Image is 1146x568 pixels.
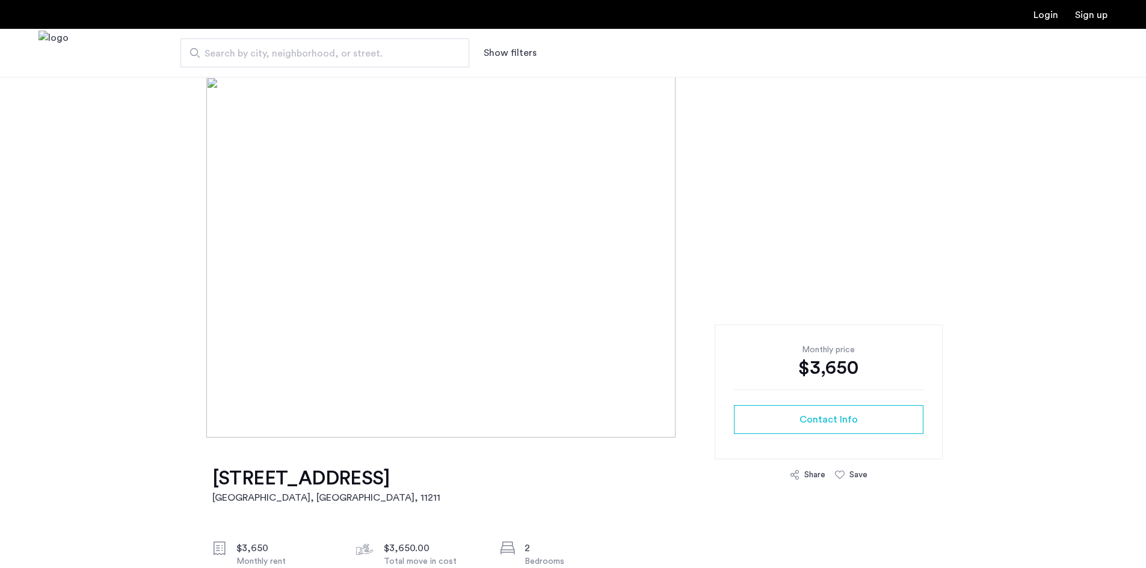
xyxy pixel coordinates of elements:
[484,46,537,60] button: Show or hide filters
[804,469,825,481] div: Share
[180,38,469,67] input: Apartment Search
[734,356,923,380] div: $3,650
[206,77,940,438] img: [object%20Object]
[849,469,867,481] div: Save
[1034,10,1058,20] a: Login
[799,412,858,427] span: Contact Info
[236,555,337,567] div: Monthly rent
[212,466,440,505] a: [STREET_ADDRESS][GEOGRAPHIC_DATA], [GEOGRAPHIC_DATA], 11211
[236,541,337,555] div: $3,650
[205,46,436,61] span: Search by city, neighborhood, or street.
[525,555,626,567] div: Bedrooms
[734,405,923,434] button: button
[384,541,485,555] div: $3,650.00
[39,31,69,76] img: logo
[734,344,923,356] div: Monthly price
[39,31,69,76] a: Cazamio Logo
[212,490,440,505] h2: [GEOGRAPHIC_DATA], [GEOGRAPHIC_DATA] , 11211
[525,541,626,555] div: 2
[1075,10,1107,20] a: Registration
[212,466,440,490] h1: [STREET_ADDRESS]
